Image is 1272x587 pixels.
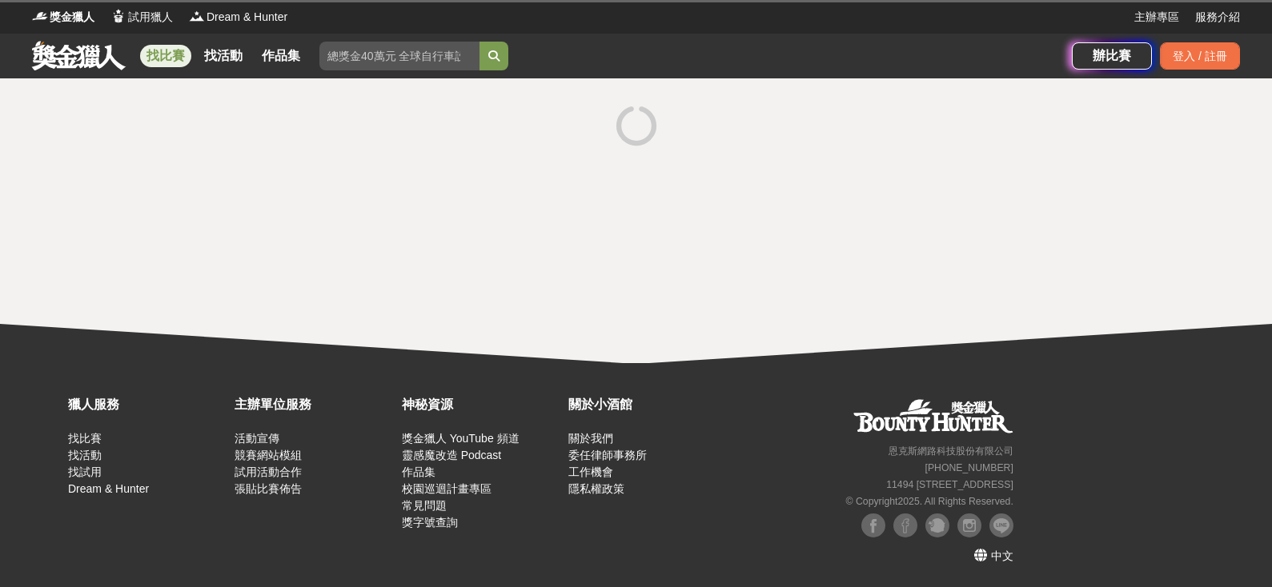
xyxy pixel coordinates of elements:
[991,549,1013,562] span: 中文
[886,479,1013,490] small: 11494 [STREET_ADDRESS]
[1195,9,1240,26] a: 服務介紹
[207,9,287,26] span: Dream & Hunter
[235,395,393,414] div: 主辦單位服務
[861,513,885,537] img: Facebook
[893,513,917,537] img: Facebook
[235,449,302,461] a: 競賽網站模組
[319,42,480,70] input: 總獎金40萬元 全球自行車設計比賽
[402,499,447,512] a: 常見問題
[957,513,981,537] img: Instagram
[568,465,613,478] a: 工作機會
[846,496,1013,507] small: © Copyright 2025 . All Rights Reserved.
[402,449,501,461] a: 靈感魔改造 Podcast
[68,432,102,445] a: 找比賽
[402,432,520,445] a: 獎金獵人 YouTube 頻道
[255,45,307,67] a: 作品集
[235,482,302,495] a: 張貼比賽佈告
[110,8,126,24] img: Logo
[68,449,102,461] a: 找活動
[68,482,149,495] a: Dream & Hunter
[235,432,279,445] a: 活動宣傳
[50,9,94,26] span: 獎金獵人
[568,449,647,461] a: 委任律師事務所
[110,9,173,26] a: Logo試用獵人
[1072,42,1152,70] a: 辦比賽
[198,45,249,67] a: 找活動
[140,45,191,67] a: 找比賽
[1134,9,1179,26] a: 主辦專區
[189,9,287,26] a: LogoDream & Hunter
[402,482,492,495] a: 校園巡迴計畫專區
[568,432,613,445] a: 關於我們
[568,395,727,414] div: 關於小酒館
[32,8,48,24] img: Logo
[925,462,1013,473] small: [PHONE_NUMBER]
[925,513,949,537] img: Plurk
[68,395,227,414] div: 獵人服務
[402,465,435,478] a: 作品集
[1160,42,1240,70] div: 登入 / 註冊
[32,9,94,26] a: Logo獎金獵人
[402,516,458,529] a: 獎字號查詢
[68,465,102,478] a: 找試用
[989,513,1013,537] img: LINE
[568,482,624,495] a: 隱私權政策
[128,9,173,26] span: 試用獵人
[889,445,1013,457] small: 恩克斯網路科技股份有限公司
[402,395,560,414] div: 神秘資源
[235,465,302,478] a: 試用活動合作
[189,8,205,24] img: Logo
